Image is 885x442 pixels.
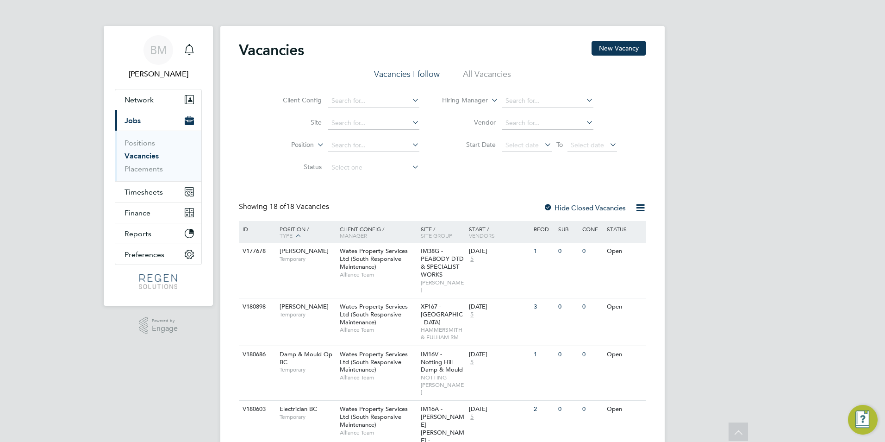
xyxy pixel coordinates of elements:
[442,140,496,149] label: Start Date
[469,405,529,413] div: [DATE]
[125,164,163,173] a: Placements
[125,152,159,160] a: Vacancies
[554,139,566,151] span: To
[261,140,314,150] label: Position
[115,244,201,265] button: Preferences
[280,311,335,318] span: Temporary
[340,326,416,334] span: Alliance Team
[328,95,419,107] input: Search for...
[125,229,151,238] span: Reports
[280,413,335,421] span: Temporary
[115,202,201,223] button: Finance
[469,255,475,263] span: 5
[280,350,332,366] span: Damp & Mould Op BC
[469,359,475,366] span: 5
[125,116,141,125] span: Jobs
[280,247,329,255] span: [PERSON_NAME]
[502,95,593,107] input: Search for...
[115,89,201,110] button: Network
[531,346,555,363] div: 1
[269,202,329,211] span: 18 Vacancies
[125,95,154,104] span: Network
[280,232,293,239] span: Type
[505,141,539,149] span: Select date
[152,317,178,325] span: Powered by
[268,118,322,126] label: Site
[469,247,529,255] div: [DATE]
[115,35,202,80] a: BM[PERSON_NAME]
[328,117,419,130] input: Search for...
[115,110,201,131] button: Jobs
[340,405,408,429] span: Wates Property Services Ltd (South Responsive Maintenance)
[463,69,511,85] li: All Vacancies
[421,326,465,341] span: HAMMERSMITH & FULHAM RM
[421,279,465,293] span: [PERSON_NAME]
[374,69,440,85] li: Vacancies I follow
[469,232,495,239] span: Vendors
[435,96,488,105] label: Hiring Manager
[240,221,273,237] div: ID
[421,232,452,239] span: Site Group
[115,131,201,181] div: Jobs
[268,163,322,171] label: Status
[556,298,580,316] div: 0
[467,221,531,243] div: Start /
[150,44,167,56] span: BM
[469,303,529,311] div: [DATE]
[605,221,645,237] div: Status
[543,203,626,212] label: Hide Closed Vacancies
[848,405,878,435] button: Engage Resource Center
[571,141,604,149] span: Select date
[580,401,604,418] div: 0
[115,69,202,80] span: Billy Mcnamara
[273,221,337,244] div: Position /
[580,221,604,237] div: Conf
[340,271,416,278] span: Alliance Team
[240,346,273,363] div: V180686
[125,139,155,147] a: Positions
[556,221,580,237] div: Sub
[421,350,463,374] span: IM16V - Notting Hill Damp & Mould
[239,41,304,59] h2: Vacancies
[469,413,475,421] span: 5
[328,139,419,152] input: Search for...
[340,247,408,271] span: Wates Property Services Ltd (South Responsive Maintenance)
[125,188,163,196] span: Timesheets
[421,303,463,326] span: XF167 - [GEOGRAPHIC_DATA]
[115,182,201,202] button: Timesheets
[580,346,604,363] div: 0
[152,325,178,333] span: Engage
[531,221,555,237] div: Reqd
[340,429,416,436] span: Alliance Team
[340,232,367,239] span: Manager
[531,401,555,418] div: 2
[421,247,464,278] span: IM38G - PEABODY DTD & SPECIALIST WORKS
[502,117,593,130] input: Search for...
[139,317,178,335] a: Powered byEngage
[239,202,331,212] div: Showing
[280,255,335,263] span: Temporary
[421,374,465,396] span: NOTTING [PERSON_NAME]
[280,366,335,373] span: Temporary
[469,351,529,359] div: [DATE]
[337,221,418,243] div: Client Config /
[115,274,202,289] a: Go to home page
[442,118,496,126] label: Vendor
[269,202,286,211] span: 18 of
[139,274,177,289] img: regensolutions-logo-retina.png
[556,401,580,418] div: 0
[280,303,329,310] span: [PERSON_NAME]
[531,243,555,260] div: 1
[605,243,645,260] div: Open
[328,161,419,174] input: Select one
[104,26,213,306] nav: Main navigation
[240,243,273,260] div: V177678
[125,208,150,217] span: Finance
[580,243,604,260] div: 0
[280,405,317,413] span: Electrician BC
[240,401,273,418] div: V180603
[556,346,580,363] div: 0
[125,250,164,259] span: Preferences
[556,243,580,260] div: 0
[340,350,408,374] span: Wates Property Services Ltd (South Responsive Maintenance)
